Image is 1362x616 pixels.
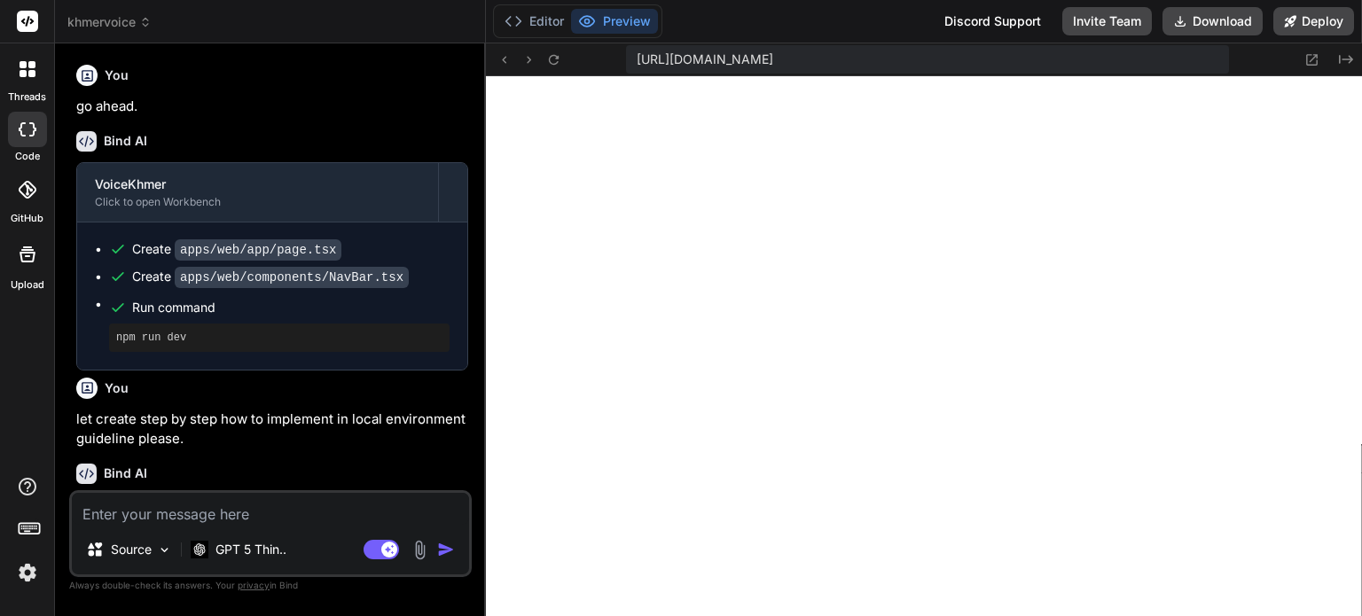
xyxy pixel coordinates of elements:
button: Invite Team [1062,7,1152,35]
button: Preview [571,9,658,34]
div: Create [132,240,341,259]
code: apps/web/app/page.tsx [175,239,341,261]
h6: Bind AI [104,464,147,482]
span: [URL][DOMAIN_NAME] [637,51,773,68]
h6: Bind AI [104,132,147,150]
img: Pick Models [157,542,172,558]
p: Always double-check its answers. Your in Bind [69,577,472,594]
pre: npm run dev [116,331,442,345]
p: Source [111,541,152,558]
img: settings [12,558,43,588]
iframe: Preview [486,76,1362,616]
button: Deploy [1273,7,1354,35]
div: VoiceKhmer [95,175,420,193]
p: GPT 5 Thin.. [215,541,286,558]
span: Run command [132,299,450,316]
div: Discord Support [934,7,1052,35]
label: Upload [11,277,44,292]
code: apps/web/components/NavBar.tsx [175,267,409,288]
button: Editor [497,9,571,34]
div: Click to open Workbench [95,195,420,209]
button: Download [1162,7,1263,35]
label: threads [8,90,46,105]
span: privacy [238,580,270,590]
h6: You [105,379,129,397]
label: GitHub [11,211,43,226]
button: VoiceKhmerClick to open Workbench [77,163,438,222]
h6: You [105,66,129,84]
p: go ahead. [76,97,468,117]
img: GPT 5 Thinking High [191,541,208,558]
p: let create step by step how to implement in local environment guideline please. [76,409,468,449]
div: Create [132,268,409,286]
span: khmervoice [67,13,152,31]
label: code [15,149,40,164]
img: icon [437,541,455,558]
img: attachment [410,540,430,560]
